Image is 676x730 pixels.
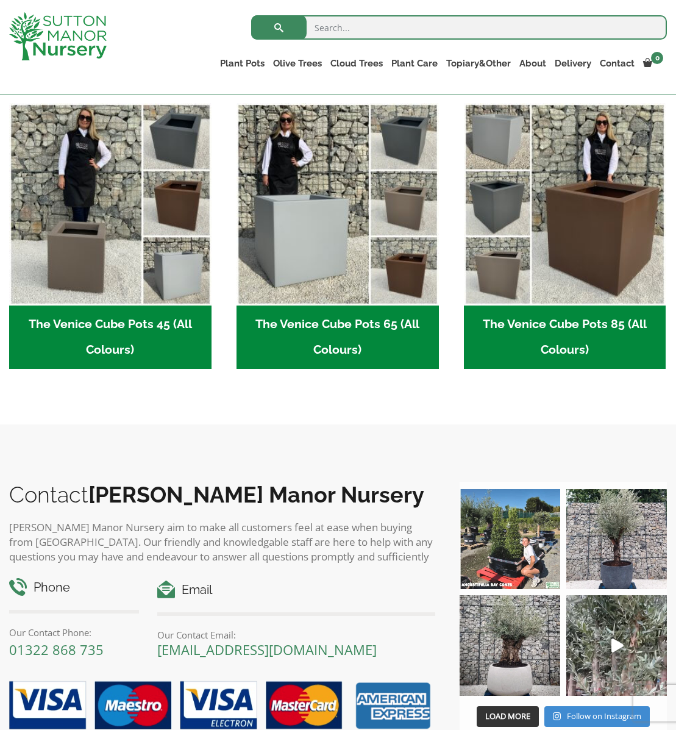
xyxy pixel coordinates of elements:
img: The Venice Cube Pots 65 (All Colours) [237,103,439,306]
img: The Venice Cube Pots 45 (All Colours) [9,103,212,306]
svg: Play [611,639,624,653]
img: The Venice Cube Pots 85 (All Colours) [464,103,666,306]
p: Our Contact Phone: [9,625,139,640]
input: Search... [251,15,667,40]
p: [PERSON_NAME] Manor Nursery aim to make all customers feel at ease when buying from [GEOGRAPHIC_D... [9,520,435,564]
a: Visit product category The Venice Cube Pots 45 (All Colours) [9,103,212,368]
a: Cloud Trees [326,55,387,72]
a: Delivery [550,55,596,72]
p: Our Contact Email: [157,628,435,642]
img: A beautiful multi-stem Spanish Olive tree potted in our luxurious fibre clay pots 😍😍 [566,489,667,590]
img: Check out this beauty we potted at our nursery today ❤️‍🔥 A huge, ancient gnarled Olive tree plan... [460,595,560,696]
svg: Instagram [553,712,561,721]
b: [PERSON_NAME] Manor Nursery [88,482,424,507]
a: About [515,55,550,72]
a: Plant Pots [216,55,269,72]
h2: The Venice Cube Pots 45 (All Colours) [9,306,212,369]
h2: The Venice Cube Pots 85 (All Colours) [464,306,666,369]
span: Follow on Instagram [567,710,641,721]
h4: Phone [9,578,139,597]
img: logo [9,12,107,60]
img: New arrivals Monday morning of beautiful olive trees 🤩🤩 The weather is beautiful this summer, gre... [566,595,667,696]
a: 0 [639,55,667,72]
a: Visit product category The Venice Cube Pots 85 (All Colours) [464,103,666,368]
span: Load More [485,710,530,721]
a: Contact [596,55,639,72]
a: Plant Care [387,55,442,72]
img: Our elegant & picturesque Angustifolia Cones are an exquisite addition to your Bay Tree collectio... [460,489,560,590]
a: 01322 868 735 [9,640,104,659]
a: Visit product category The Venice Cube Pots 65 (All Colours) [237,103,439,368]
a: Olive Trees [269,55,326,72]
span: 0 [651,52,663,64]
h4: Email [157,581,435,599]
a: Play [566,595,667,696]
a: Instagram Follow on Instagram [544,706,650,727]
a: [EMAIL_ADDRESS][DOMAIN_NAME] [157,640,377,659]
button: Load More [477,706,539,727]
h2: The Venice Cube Pots 65 (All Colours) [237,306,439,369]
h2: Contact [9,482,435,507]
a: Topiary&Other [442,55,515,72]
